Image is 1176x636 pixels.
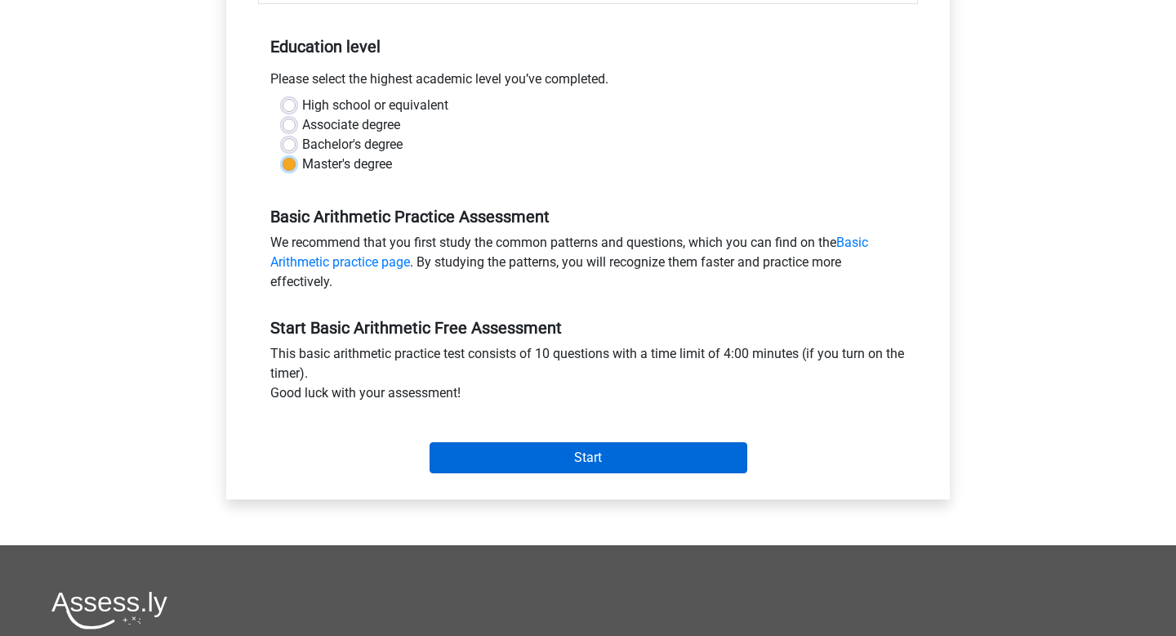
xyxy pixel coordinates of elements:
h5: Education level [270,30,906,63]
label: Master's degree [302,155,392,174]
img: Assessly logo [51,591,167,629]
input: Start [430,442,747,473]
label: High school or equivalent [302,96,448,115]
div: We recommend that you first study the common patterns and questions, which you can find on the . ... [258,233,918,298]
label: Bachelor's degree [302,135,403,155]
div: Please select the highest academic level you’ve completed. [258,69,918,96]
label: Associate degree [302,115,400,135]
h5: Start Basic Arithmetic Free Assessment [270,318,906,338]
div: This basic arithmetic practice test consists of 10 questions with a time limit of 4:00 minutes (i... [258,344,918,410]
h5: Basic Arithmetic Practice Assessment [270,207,906,226]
